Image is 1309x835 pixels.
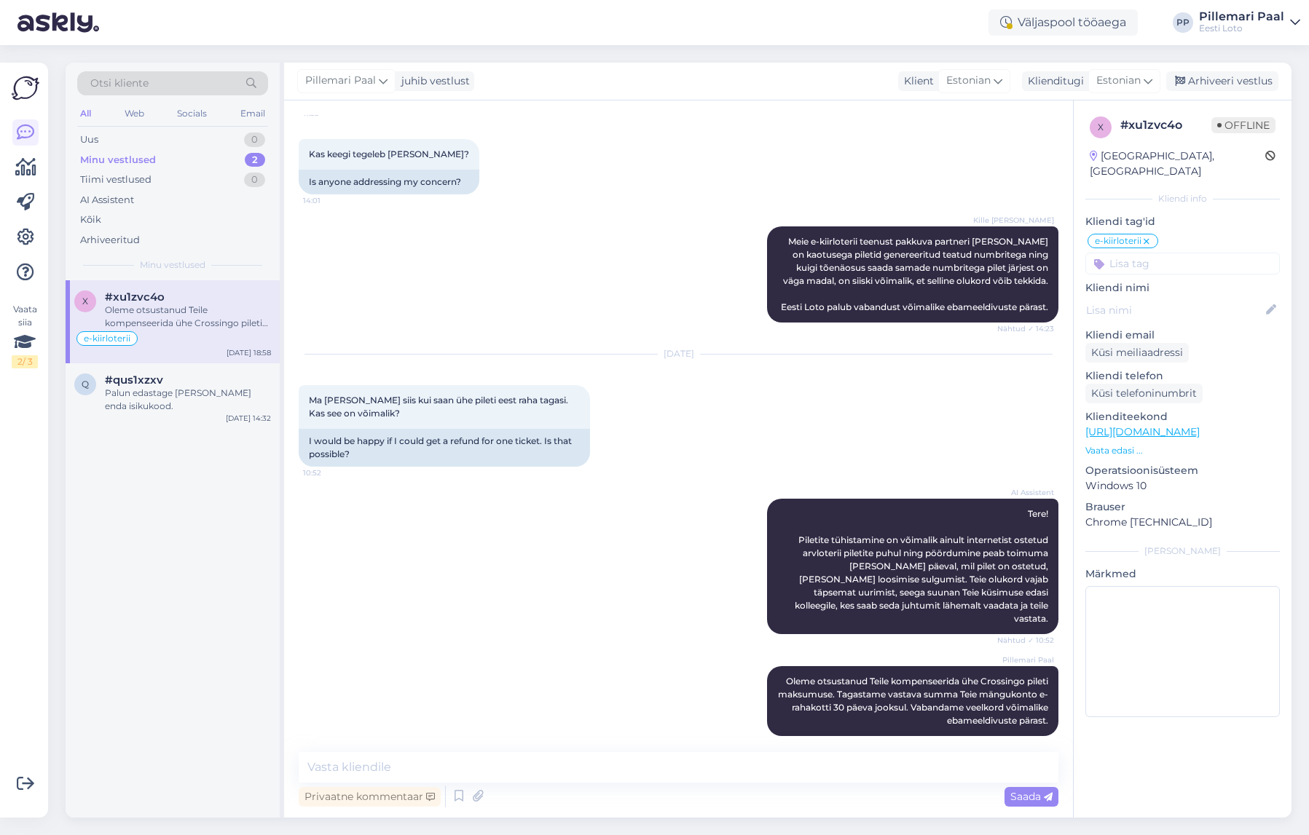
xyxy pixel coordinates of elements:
div: Väljaspool tööaega [988,9,1138,36]
p: Märkmed [1085,566,1280,582]
p: Operatsioonisüsteem [1085,463,1280,478]
span: q [82,379,89,389]
div: Pillemari Paal [1199,11,1284,23]
span: x [1098,122,1104,132]
div: Klienditugi [1022,74,1084,89]
span: Kas keegi tegeleb [PERSON_NAME]? [309,149,469,159]
span: #xu1zvc4o [105,290,165,304]
span: e-kiirloterii [84,334,130,343]
span: #qus1xzxv [105,373,163,387]
p: Kliendi tag'id [1085,214,1280,229]
span: Nähtud ✓ 14:23 [997,323,1054,334]
span: Estonian [1096,73,1141,89]
input: Lisa tag [1085,253,1280,274]
p: Klienditeekond [1085,409,1280,424]
div: Is anyone addressing my concern? [299,170,479,194]
div: # xu1zvc4o [1120,116,1211,134]
div: 2 [245,153,265,167]
span: 14:01 [303,195,358,206]
span: Ma [PERSON_NAME] siis kui saan ühe pileti eest raha tagasi. Kas see on võimalik? [309,395,570,419]
span: Otsi kliente [90,76,149,91]
p: Brauser [1085,499,1280,515]
a: Pillemari PaalEesti Loto [1199,11,1300,34]
p: Kliendi email [1085,328,1280,343]
span: Saada [1010,790,1053,803]
span: Pillemari Paal [999,654,1054,665]
p: Kliendi telefon [1085,368,1280,384]
p: Chrome [TECHNICAL_ID] [1085,515,1280,530]
div: All [77,104,94,123]
div: [PERSON_NAME] [1085,545,1280,558]
div: Minu vestlused [80,153,156,167]
span: Nähtud ✓ 10:52 [997,635,1054,646]
div: Uus [80,132,98,147]
div: Kliendi info [1085,192,1280,205]
span: Kille [PERSON_NAME] [973,215,1054,226]
div: [DATE] 14:32 [226,413,271,424]
span: Offline [1211,117,1275,133]
span: e-kiirloterii [1095,237,1141,245]
input: Lisa nimi [1086,302,1263,318]
div: Eesti Loto [1199,23,1284,34]
div: [DATE] 18:58 [227,347,271,358]
div: 0 [244,132,265,147]
span: Meie e-kiirloterii teenust pakkuva partneri [PERSON_NAME] on kaotusega piletid genereeritud teatu... [781,236,1050,312]
div: Klient [898,74,934,89]
div: Privaatne kommentaar [299,787,441,807]
div: Web [122,104,147,123]
div: Oleme otsustanud Teile kompenseerida ühe Crossingo pileti maksumuse. Tagastame vastava summa Teie... [105,304,271,330]
div: PP [1173,12,1193,33]
div: Palun edastage [PERSON_NAME] enda isikukood. [105,387,271,413]
div: Kõik [80,213,101,227]
div: 2 / 3 [12,355,38,368]
div: Email [237,104,268,123]
p: Vaata edasi ... [1085,444,1280,457]
span: Oleme otsustanud Teile kompenseerida ühe Crossingo pileti maksumuse. Tagastame vastava summa Teie... [778,676,1050,726]
span: 10:52 [303,467,358,478]
span: 18:58 [999,737,1054,748]
div: Küsi telefoninumbrit [1085,384,1203,403]
span: Minu vestlused [140,258,205,272]
span: AI Assistent [999,487,1054,498]
div: Küsi meiliaadressi [1085,343,1189,363]
div: Tiimi vestlused [80,173,152,187]
div: I would be happy if I could get a refund for one ticket. Is that possible? [299,429,590,467]
span: Tere! Piletite tühistamine on võimalik ainult internetist ostetud arvloterii piletite puhul ning ... [795,508,1050,624]
p: Kliendi nimi [1085,280,1280,296]
div: juhib vestlust [396,74,470,89]
a: [URL][DOMAIN_NAME] [1085,425,1200,438]
div: Arhiveeri vestlus [1166,71,1278,91]
p: Windows 10 [1085,478,1280,494]
div: Socials [174,104,210,123]
span: x [82,296,88,306]
div: Arhiveeritud [80,233,140,248]
img: Askly Logo [12,74,39,102]
div: Vaata siia [12,303,38,368]
div: AI Assistent [80,193,134,207]
span: Estonian [946,73,991,89]
div: [DATE] [299,347,1058,360]
div: [GEOGRAPHIC_DATA], [GEOGRAPHIC_DATA] [1090,149,1265,179]
span: Pillemari Paal [305,73,376,89]
div: 0 [244,173,265,187]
